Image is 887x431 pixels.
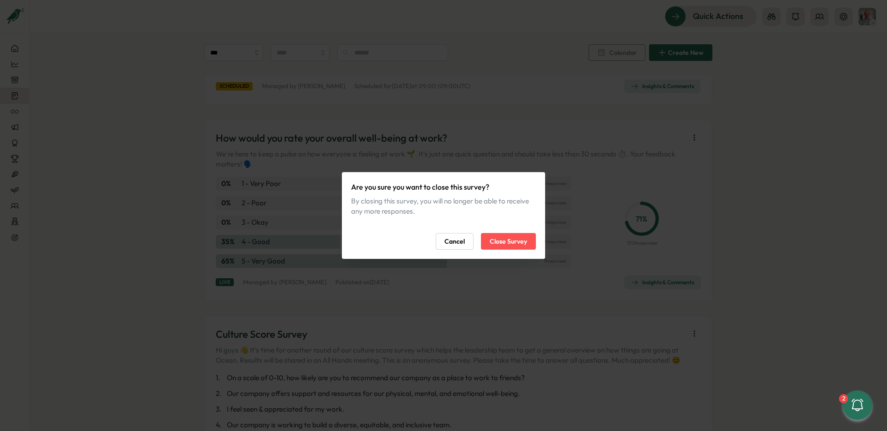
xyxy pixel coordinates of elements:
button: Cancel [436,233,474,250]
button: 2 [843,390,872,420]
button: Close Survey [481,233,536,250]
p: Are you sure you want to close this survey? [351,181,536,193]
span: Cancel [444,233,465,249]
span: Close Survey [490,233,527,249]
div: By closing this survey, you will no longer be able to receive any more responses. [351,196,536,216]
div: 2 [839,394,848,403]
